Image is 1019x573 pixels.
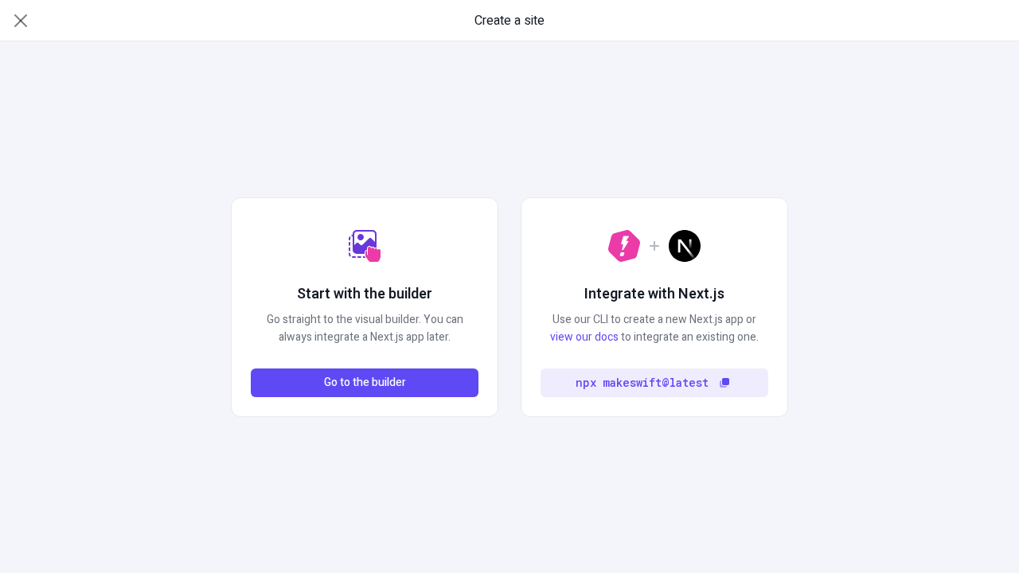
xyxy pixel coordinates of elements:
h2: Start with the builder [297,284,432,305]
p: Use our CLI to create a new Next.js app or to integrate an existing one. [541,311,768,346]
span: Go to the builder [324,374,406,392]
a: view our docs [550,329,619,345]
p: Go straight to the visual builder. You can always integrate a Next.js app later. [251,311,478,346]
code: npx makeswift@latest [576,374,709,392]
button: Go to the builder [251,368,478,397]
h2: Integrate with Next.js [584,284,724,305]
span: Create a site [474,11,545,30]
